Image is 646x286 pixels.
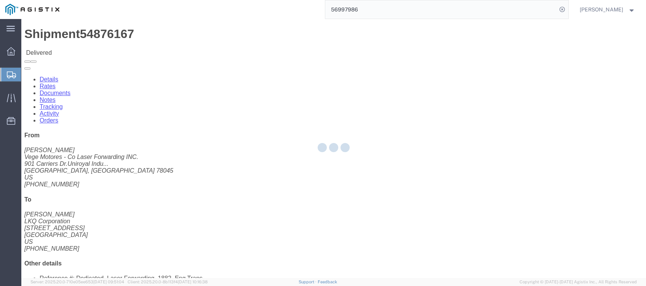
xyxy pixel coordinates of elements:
span: Client: 2025.20.0-8b113f4 [128,280,208,284]
span: [DATE] 09:51:04 [93,280,124,284]
button: [PERSON_NAME] [579,5,636,14]
img: logo [5,4,59,15]
span: Server: 2025.20.0-710e05ee653 [30,280,124,284]
span: Jorge Hinojosa [580,5,623,14]
a: Feedback [318,280,337,284]
span: Copyright © [DATE]-[DATE] Agistix Inc., All Rights Reserved [520,279,637,285]
span: [DATE] 10:16:38 [178,280,208,284]
a: Support [299,280,318,284]
input: Search for shipment number, reference number [325,0,557,19]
